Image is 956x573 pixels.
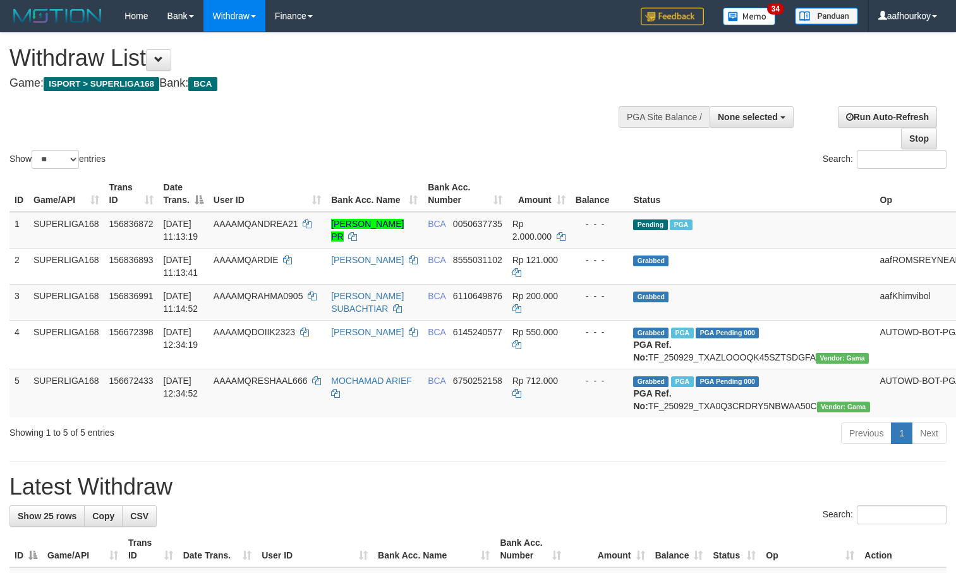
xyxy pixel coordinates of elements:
[428,291,445,301] span: BCA
[841,422,892,444] a: Previous
[823,505,947,524] label: Search:
[9,320,28,369] td: 4
[795,8,858,25] img: panduan.png
[109,255,154,265] span: 156836893
[9,248,28,284] td: 2
[331,291,404,314] a: [PERSON_NAME] SUBACHTIAR
[122,505,157,527] a: CSV
[566,531,650,567] th: Amount: activate to sort column ascending
[92,511,114,521] span: Copy
[423,176,507,212] th: Bank Acc. Number: activate to sort column ascending
[109,219,154,229] span: 156836872
[650,531,708,567] th: Balance: activate to sort column ascending
[164,255,198,278] span: [DATE] 11:13:41
[28,320,104,369] td: SUPERLIGA168
[723,8,776,25] img: Button%20Memo.svg
[9,369,28,417] td: 5
[641,8,704,25] img: Feedback.jpg
[159,176,209,212] th: Date Trans.: activate to sort column descending
[28,369,104,417] td: SUPERLIGA168
[670,219,692,230] span: Marked by aafsoycanthlai
[104,176,159,212] th: Trans ID: activate to sort column ascending
[18,511,76,521] span: Show 25 rows
[28,248,104,284] td: SUPERLIGA168
[761,531,859,567] th: Op: activate to sort column ascending
[164,219,198,242] span: [DATE] 11:13:19
[326,176,423,212] th: Bank Acc. Name: activate to sort column ascending
[9,474,947,500] h1: Latest Withdraw
[816,353,869,364] span: Vendor URL: https://trx31.1velocity.biz
[628,320,874,369] td: TF_250929_TXAZLOOOQK45SZTSDGFA
[428,219,445,229] span: BCA
[696,376,759,387] span: PGA Pending
[576,218,624,230] div: - - -
[428,327,445,337] span: BCA
[331,255,404,265] a: [PERSON_NAME]
[44,77,159,91] span: ISPORT > SUPERLIGA168
[633,292,669,302] span: Grabbed
[109,376,154,386] span: 156672433
[42,531,123,567] th: Game/API: activate to sort column ascending
[453,291,502,301] span: Copy 6110649876 to clipboard
[9,176,28,212] th: ID
[428,255,445,265] span: BCA
[178,531,257,567] th: Date Trans.: activate to sort column ascending
[817,402,870,412] span: Vendor URL: https://trx31.1velocity.biz
[373,531,495,567] th: Bank Acc. Name: activate to sort column ascending
[507,176,571,212] th: Amount: activate to sort column ascending
[164,291,198,314] span: [DATE] 11:14:52
[767,3,784,15] span: 34
[453,255,502,265] span: Copy 8555031102 to clipboard
[891,422,912,444] a: 1
[710,106,794,128] button: None selected
[857,150,947,169] input: Search:
[109,327,154,337] span: 156672398
[214,291,303,301] span: AAAAMQRAHMA0905
[912,422,947,444] a: Next
[619,106,710,128] div: PGA Site Balance /
[512,327,558,337] span: Rp 550.000
[633,219,667,230] span: Pending
[671,328,693,338] span: Marked by aafsoycanthlai
[9,77,625,90] h4: Game: Bank:
[9,531,42,567] th: ID: activate to sort column descending
[214,376,308,386] span: AAAAMQRESHAAL666
[214,219,298,229] span: AAAAMQANDREA21
[708,531,761,567] th: Status: activate to sort column ascending
[859,531,947,567] th: Action
[576,254,624,266] div: - - -
[9,46,625,71] h1: Withdraw List
[453,327,502,337] span: Copy 6145240577 to clipboard
[576,290,624,302] div: - - -
[188,77,217,91] span: BCA
[696,328,759,338] span: PGA Pending
[331,376,412,386] a: MOCHAMAD ARIEF
[123,531,178,567] th: Trans ID: activate to sort column ascending
[164,327,198,350] span: [DATE] 12:34:19
[838,106,937,128] a: Run Auto-Refresh
[84,505,123,527] a: Copy
[9,212,28,249] td: 1
[512,376,558,386] span: Rp 712.000
[257,531,373,567] th: User ID: activate to sort column ascending
[857,505,947,524] input: Search:
[633,328,669,338] span: Grabbed
[628,176,874,212] th: Status
[453,219,502,229] span: Copy 0050637735 to clipboard
[512,255,558,265] span: Rp 121.000
[9,6,106,25] img: MOTION_logo.png
[671,376,693,387] span: Marked by aafsoycanthlai
[571,176,629,212] th: Balance
[214,327,295,337] span: AAAAMQDOIIK2323
[331,327,404,337] a: [PERSON_NAME]
[633,388,671,411] b: PGA Ref. No:
[512,219,552,242] span: Rp 2.000.000
[28,284,104,320] td: SUPERLIGA168
[633,256,669,266] span: Grabbed
[633,340,671,362] b: PGA Ref. No:
[512,291,558,301] span: Rp 200.000
[576,374,624,387] div: - - -
[9,421,389,439] div: Showing 1 to 5 of 5 entries
[633,376,669,387] span: Grabbed
[901,128,937,149] a: Stop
